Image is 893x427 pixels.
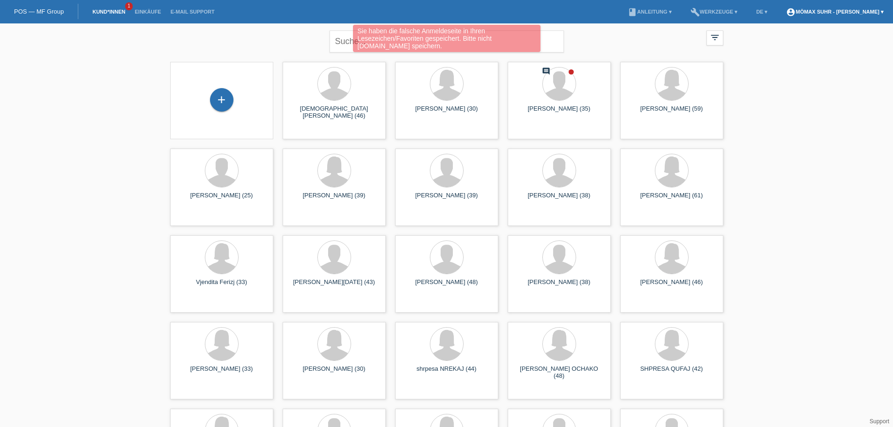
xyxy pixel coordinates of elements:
a: POS — MF Group [14,8,64,15]
div: [PERSON_NAME] (35) [515,105,603,120]
i: comment [542,67,550,75]
i: build [690,7,700,17]
div: [PERSON_NAME] (48) [403,278,491,293]
div: [PERSON_NAME] (38) [515,192,603,207]
div: Sie haben die falsche Anmeldeseite in Ihren Lesezeichen/Favoriten gespeichert. Bitte nicht [DOMAI... [353,25,540,52]
div: [PERSON_NAME] (38) [515,278,603,293]
div: Kund*in hinzufügen [210,92,233,108]
div: Neuer Kommentar [542,67,550,77]
div: [PERSON_NAME] (39) [290,192,378,207]
div: [PERSON_NAME] OCHAKO (48) [515,365,603,380]
div: [PERSON_NAME] (25) [178,192,266,207]
i: book [628,7,637,17]
div: [PERSON_NAME] (30) [403,105,491,120]
div: [PERSON_NAME] (39) [403,192,491,207]
a: bookAnleitung ▾ [623,9,676,15]
div: [PERSON_NAME] (33) [178,365,266,380]
div: [DEMOGRAPHIC_DATA] [PERSON_NAME] (46) [290,105,378,120]
a: buildWerkzeuge ▾ [686,9,743,15]
div: [PERSON_NAME][DATE] (43) [290,278,378,293]
span: 1 [125,2,133,10]
div: [PERSON_NAME] (46) [628,278,716,293]
div: [PERSON_NAME] (30) [290,365,378,380]
a: Einkäufe [130,9,165,15]
a: E-Mail Support [166,9,219,15]
div: shrpesa NREKAJ (44) [403,365,491,380]
div: Vjendita Ferizj (33) [178,278,266,293]
i: account_circle [786,7,795,17]
a: account_circleMömax Suhr - [PERSON_NAME] ▾ [781,9,888,15]
div: SHPRESA QUFAJ (42) [628,365,716,380]
i: filter_list [710,32,720,43]
a: Support [870,418,889,425]
a: Kund*innen [88,9,130,15]
div: [PERSON_NAME] (59) [628,105,716,120]
div: [PERSON_NAME] (61) [628,192,716,207]
a: DE ▾ [751,9,772,15]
